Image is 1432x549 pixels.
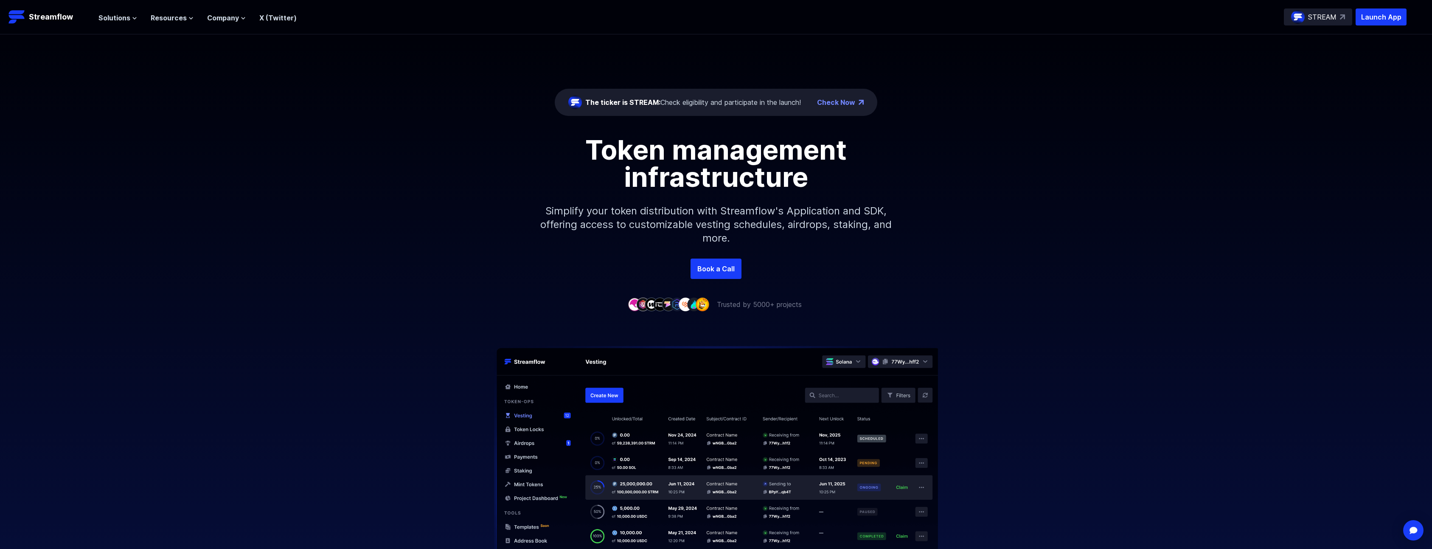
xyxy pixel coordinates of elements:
button: Solutions [98,13,137,23]
span: Solutions [98,13,130,23]
span: Company [207,13,239,23]
img: streamflow-logo-circle.png [1291,10,1305,24]
img: company-9 [696,298,709,311]
a: Streamflow [8,8,90,25]
p: Trusted by 5000+ projects [717,299,802,310]
img: company-4 [653,298,667,311]
div: Check eligibility and participate in the launch! [585,97,801,107]
span: The ticker is STREAM: [585,98,660,107]
img: top-right-arrow.png [859,100,864,105]
img: Streamflow Logo [8,8,25,25]
p: Streamflow [29,11,73,23]
div: Open Intercom Messenger [1403,520,1424,541]
span: Resources [151,13,187,23]
img: company-8 [687,298,701,311]
a: Check Now [817,97,855,107]
p: STREAM [1308,12,1337,22]
a: X (Twitter) [259,14,297,22]
img: streamflow-logo-circle.png [568,96,582,109]
button: Launch App [1356,8,1407,25]
a: Book a Call [691,259,741,279]
img: company-7 [679,298,692,311]
button: Resources [151,13,194,23]
img: company-6 [670,298,684,311]
img: company-1 [628,298,641,311]
img: company-3 [645,298,658,311]
a: STREAM [1284,8,1352,25]
img: company-2 [636,298,650,311]
button: Company [207,13,246,23]
h1: Token management infrastructure [525,136,907,191]
p: Simplify your token distribution with Streamflow's Application and SDK, offering access to custom... [533,191,899,259]
img: top-right-arrow.svg [1340,14,1345,20]
img: company-5 [662,298,675,311]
